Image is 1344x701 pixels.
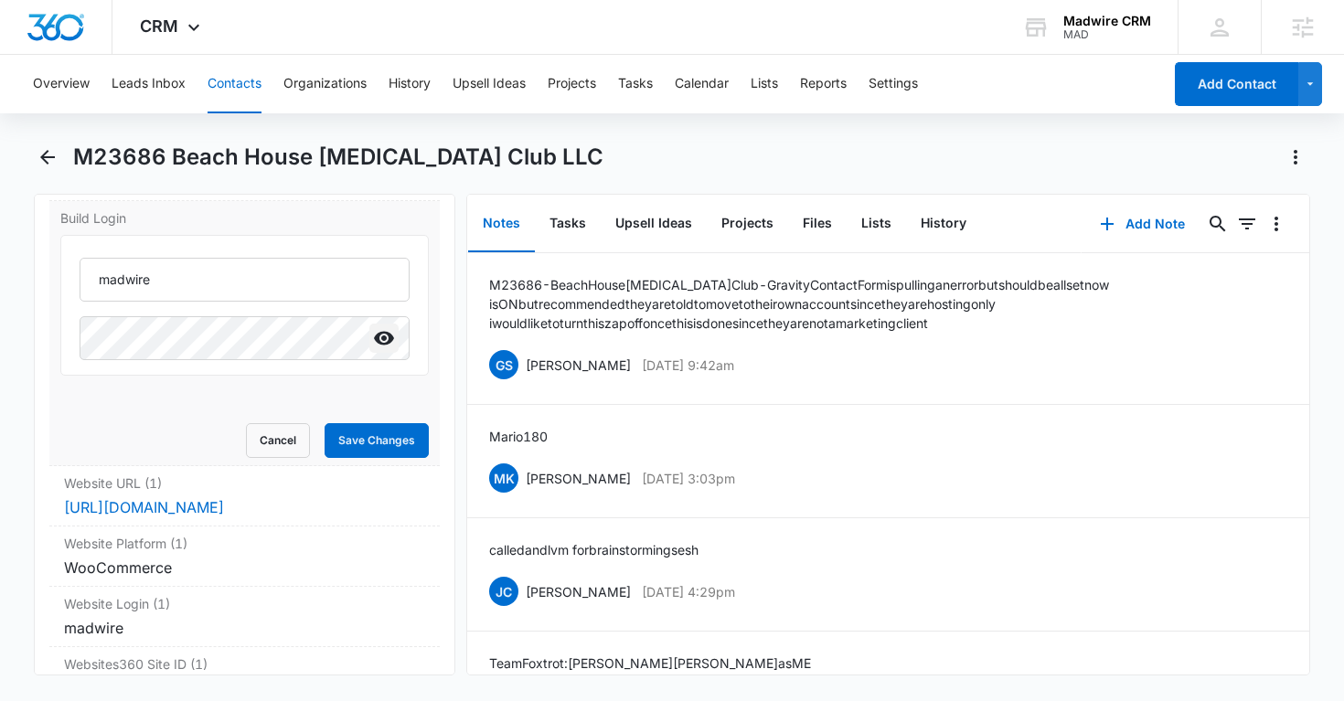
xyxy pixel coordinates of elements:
p: is ON but recommended they are told to move to their own account since they are hosting only [489,294,1109,313]
p: [DATE] 9:42am [642,356,734,375]
button: Cancel [246,423,310,458]
span: JC [489,577,518,606]
button: Overview [33,55,90,113]
button: Filters [1232,209,1262,239]
span: CRM [140,16,178,36]
div: Website Platform (1)WooCommerce [49,526,441,587]
p: [PERSON_NAME] [526,469,631,488]
p: i would like to turn this zap off once this is done since they are not a marketing client [489,313,1109,333]
button: Search... [1203,209,1232,239]
p: Marketing Current Site while in GL, Going Through GoLive [489,673,811,692]
button: History [906,196,981,252]
label: Website Platform (1) [64,534,426,553]
p: [DATE] 3:03pm [642,469,735,488]
p: called and lvm for brainstorming sesh [489,540,699,559]
button: Overflow Menu [1262,209,1291,239]
button: Notes [468,196,535,252]
button: Upsell Ideas [601,196,707,252]
div: Website URL (1)[URL][DOMAIN_NAME] [49,466,441,526]
button: Organizations [283,55,367,113]
span: MK [489,463,518,493]
button: Back [34,143,62,172]
button: Actions [1281,143,1310,172]
button: Calendar [675,55,729,113]
button: Tasks [618,55,653,113]
input: Username [80,258,411,302]
button: Files [788,196,847,252]
button: Leads Inbox [112,55,186,113]
label: Websites360 Site ID (1) [64,654,426,674]
p: [PERSON_NAME] [526,356,631,375]
button: Tasks [535,196,601,252]
p: M23686 - Beach House [MEDICAL_DATA] Club - Gravity Contact Form is pulling an error but should be... [489,275,1109,294]
div: Website Login (1)madwire [49,587,441,647]
p: [PERSON_NAME] [526,582,631,601]
button: Settings [869,55,918,113]
p: Mario 180 [489,427,548,446]
a: [URL][DOMAIN_NAME] [64,498,224,516]
button: Lists [751,55,778,113]
button: Save Changes [325,423,429,458]
div: madwire [64,617,426,639]
button: History [389,55,431,113]
p: Team Foxtrot: [PERSON_NAME] [PERSON_NAME] as ME [489,653,811,673]
button: Contacts [208,55,261,113]
div: account name [1063,14,1151,28]
button: Show [369,324,399,353]
div: account id [1063,28,1151,41]
span: GS [489,350,518,379]
h1: M23686 Beach House [MEDICAL_DATA] Club LLC [73,143,603,171]
button: Lists [847,196,906,252]
p: [DATE] 4:29pm [642,582,735,601]
button: Add Contact [1175,62,1298,106]
label: Website URL (1) [64,473,426,493]
button: Upsell Ideas [453,55,526,113]
div: WooCommerce [64,557,426,579]
label: Build Login [60,208,430,228]
button: Projects [548,55,596,113]
button: Reports [800,55,847,113]
label: Website Login (1) [64,594,426,613]
button: Projects [707,196,788,252]
button: Add Note [1082,202,1203,246]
